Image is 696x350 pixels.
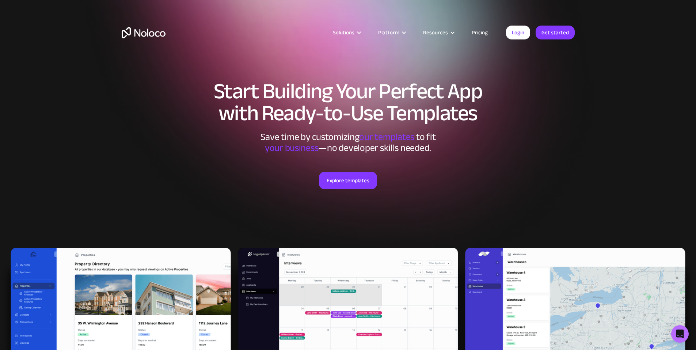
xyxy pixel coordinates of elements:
[463,28,497,37] a: Pricing
[265,139,319,157] span: your business
[359,128,414,146] span: our templates
[333,28,354,37] div: Solutions
[122,80,575,124] h1: Start Building Your Perfect App with Ready-to-Use Templates
[378,28,399,37] div: Platform
[319,172,377,189] a: Explore templates
[414,28,463,37] div: Resources
[324,28,369,37] div: Solutions
[423,28,448,37] div: Resources
[122,27,166,38] a: home
[506,26,530,39] a: Login
[671,325,689,343] div: Open Intercom Messenger
[369,28,414,37] div: Platform
[536,26,575,39] a: Get started
[239,132,458,153] div: Save time by customizing to fit ‍ —no developer skills needed.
